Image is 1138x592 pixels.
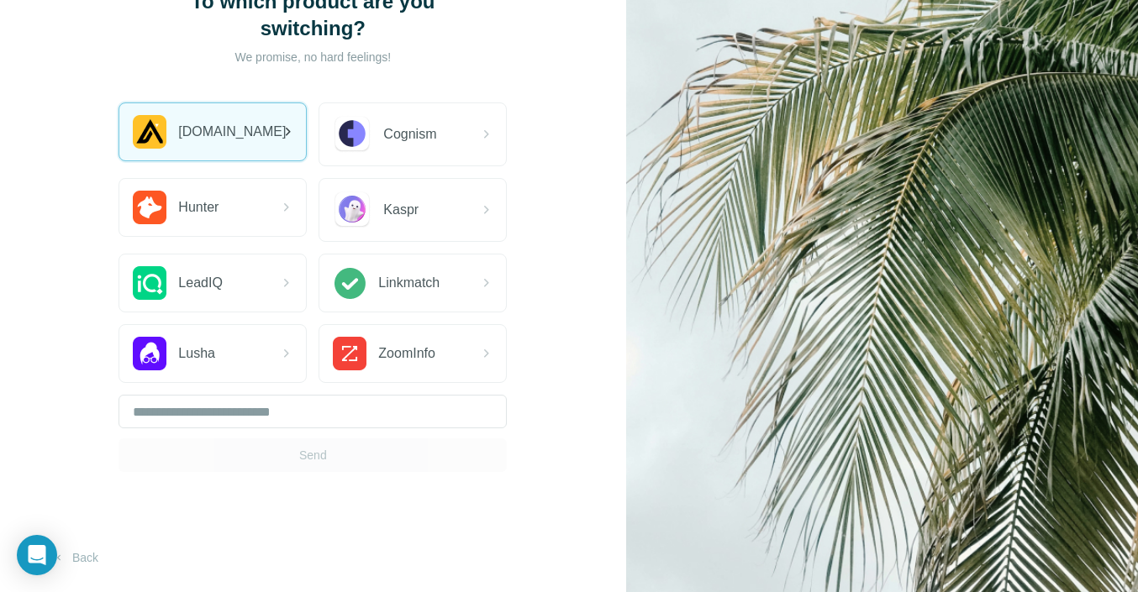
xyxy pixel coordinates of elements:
span: Kaspr [383,200,419,220]
p: We promise, no hard feelings! [145,49,481,65]
img: Hunter.io Logo [133,191,166,224]
span: [DOMAIN_NAME] [178,122,286,142]
img: Lusha Logo [133,337,166,370]
img: LeadIQ Logo [133,266,166,300]
img: Linkmatch Logo [333,266,366,300]
span: Cognism [383,124,436,144]
span: Hunter [178,197,219,217]
img: Cognism Logo [333,115,371,154]
img: ZoomInfo Logo [333,337,366,370]
button: Back [40,542,110,573]
span: ZoomInfo [378,343,435,364]
span: LeadIQ [178,273,222,293]
img: Kaspr Logo [333,191,371,229]
div: Open Intercom Messenger [17,535,57,575]
span: Linkmatch [378,273,440,293]
span: Lusha [178,343,215,364]
img: Apollo.io Logo [133,115,166,149]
